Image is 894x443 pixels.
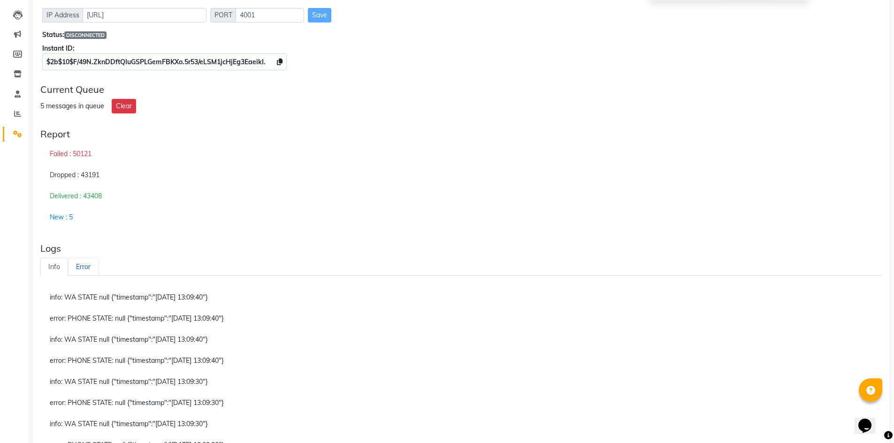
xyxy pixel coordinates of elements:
div: Report [40,128,882,140]
div: info: WA STATE null {"timestamp":"[DATE] 13:09:30"} [40,371,882,393]
span: PORT [210,8,237,23]
span: DISCONNECTED [64,31,107,39]
div: Current Queue [40,84,882,95]
div: Failed : 50121 [40,143,882,165]
div: Delivered : 43408 [40,186,882,207]
a: Info [40,258,68,276]
button: Clear [112,99,136,113]
div: info: WA STATE null {"timestamp":"[DATE] 13:09:40"} [40,287,882,308]
div: New : 5 [40,207,882,228]
div: Dropped : 43191 [40,165,882,186]
div: info: WA STATE null {"timestamp":"[DATE] 13:09:30"} [40,413,882,435]
iframe: chat widget [855,405,885,434]
div: Logs [40,243,882,254]
a: Error [68,258,99,276]
div: error: PHONE STATE: null {"timestamp":"[DATE] 13:09:30"} [40,392,882,414]
div: error: PHONE STATE: null {"timestamp":"[DATE] 13:09:40"} [40,308,882,330]
input: Sizing example input [83,8,206,23]
div: Status: [42,30,880,40]
input: Sizing example input [236,8,304,23]
span: $2b$10$F/49N.ZknDDftQIuGSPLGemFBKXo.5r53/eLSM1jcHjEg3EaeikI. [46,58,266,66]
div: Instant ID: [42,44,880,53]
span: IP Address [42,8,84,23]
div: 5 messages in queue [40,101,104,111]
div: error: PHONE STATE: null {"timestamp":"[DATE] 13:09:40"} [40,350,882,372]
div: info: WA STATE null {"timestamp":"[DATE] 13:09:40"} [40,329,882,351]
